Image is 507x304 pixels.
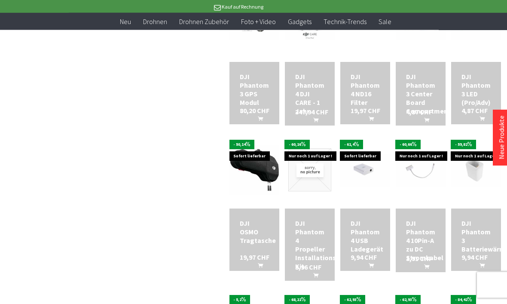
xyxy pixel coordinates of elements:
[179,17,229,26] span: Drohnen Zubehör
[247,115,268,126] button: In den Warenkorb
[379,17,391,26] span: Sale
[406,73,435,116] a: DJI Phantom 3 Center Board Compartment 4,87 CHF In den Warenkorb
[318,13,373,31] a: Technik-Trends
[461,219,491,254] a: DJI Phantom 3 Batteriewärmer 9,94 CHF In den Warenkorb
[295,219,324,271] a: DJI Phantom 4 Propeller Installations Kit 3,96 CHF In den Warenkorb
[469,262,490,273] button: In den Warenkorb
[288,149,331,192] img: DJI Phantom 4 Propeller Installations Kit
[295,73,324,116] a: DJI Phantom 4 DJI CARE - 1 Jahr 347,94 CHF In den Warenkorb
[461,107,488,115] span: 4,87 CHF
[229,145,279,195] img: DJI OSMO Tragtasche
[358,262,379,273] button: In den Warenkorb
[373,13,397,31] a: Sale
[303,117,324,128] button: In den Warenkorb
[406,255,432,263] span: 3,91 CHF
[324,17,367,26] span: Technik-Trends
[351,253,377,262] span: 9,94 CHF
[451,154,501,187] img: DJI Phantom 3 Batteriewärmer
[461,73,491,107] div: DJI Phantom 3 LED (Pro/Adv)
[114,13,137,31] a: Neu
[351,73,380,107] a: DJI Phantom 4 ND16 Filter 19,97 CHF In den Warenkorb
[240,253,269,262] span: 19,97 CHF
[461,253,488,262] span: 9,94 CHF
[461,73,491,107] a: DJI Phantom 3 LED (Pro/Adv) 4,87 CHF In den Warenkorb
[240,219,269,245] a: DJI OSMO Tragtasche 19,97 CHF In den Warenkorb
[120,17,131,26] span: Neu
[241,17,276,26] span: Foto + Video
[295,263,321,272] span: 3,96 CHF
[295,73,324,116] div: DJI Phantom 4 DJI CARE - 1 Jahr
[351,219,380,254] a: DJI Phantom 4 USB Ladegerät 9,94 CHF In den Warenkorb
[288,17,312,26] span: Gadgets
[173,13,235,31] a: Drohnen Zubehör
[282,13,318,31] a: Gadgets
[137,13,173,31] a: Drohnen
[358,115,379,126] button: In den Warenkorb
[406,73,435,116] div: DJI Phantom 3 Center Board Compartment
[461,219,491,254] div: DJI Phantom 3 Batteriewärmer
[340,154,390,187] img: DJI Phantom 4 USB Ladegerät
[469,115,490,126] button: In den Warenkorb
[240,73,269,107] a: DJI Phantom 3 GPS Modul 80,20 CHF In den Warenkorb
[351,73,380,107] div: DJI Phantom 4 ND16 Filter
[396,154,446,187] img: DJI Phantom 4 10Pin-A zu DC Stromkabel
[406,108,432,117] span: 4,87 CHF
[414,263,434,274] button: In den Warenkorb
[295,108,328,117] span: 347,94 CHF
[247,262,268,273] button: In den Warenkorb
[240,219,269,245] div: DJI OSMO Tragtasche
[406,219,435,262] a: DJI Phantom 4 10Pin-A zu DC Stromkabel 3,91 CHF In den Warenkorb
[497,116,506,160] a: Neue Produkte
[295,219,324,271] div: DJI Phantom 4 Propeller Installations Kit
[240,107,269,115] span: 80,20 CHF
[235,13,282,31] a: Foto + Video
[303,272,324,283] button: In den Warenkorb
[406,219,435,262] div: DJI Phantom 4 10Pin-A zu DC Stromkabel
[414,117,434,128] button: In den Warenkorb
[351,107,380,115] span: 19,97 CHF
[143,17,167,26] span: Drohnen
[351,219,380,254] div: DJI Phantom 4 USB Ladegerät
[240,73,269,107] div: DJI Phantom 3 GPS Modul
